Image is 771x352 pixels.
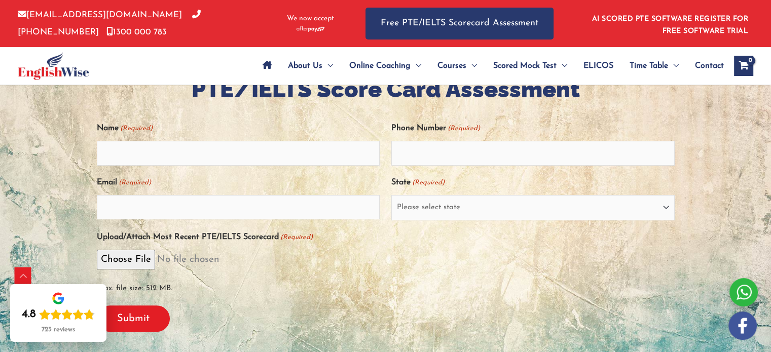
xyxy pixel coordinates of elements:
span: Menu Toggle [466,48,477,84]
a: 1300 000 783 [106,28,167,36]
a: Scored Mock TestMenu Toggle [485,48,575,84]
a: [PHONE_NUMBER] [18,11,201,36]
label: Name [97,120,153,137]
div: 4.8 [22,307,36,322]
label: State [391,174,445,191]
span: Max. file size: 512 MB. [97,273,675,297]
a: View Shopping Cart, empty [734,56,753,76]
span: Courses [437,48,466,84]
a: AI SCORED PTE SOFTWARE REGISTER FOR FREE SOFTWARE TRIAL [592,15,749,35]
span: (Required) [412,174,445,191]
aside: Header Widget 1 [586,7,753,40]
a: [EMAIL_ADDRESS][DOMAIN_NAME] [18,11,182,19]
a: Contact [687,48,724,84]
span: About Us [288,48,322,84]
span: Contact [695,48,724,84]
a: Time TableMenu Toggle [621,48,687,84]
h2: PTE/IELTS Score Card Assessment [97,75,675,105]
label: Email [97,174,151,191]
img: cropped-ew-logo [18,52,89,80]
span: ELICOS [583,48,613,84]
label: Upload/Attach Most Recent PTE/IELTS Scorecard [97,229,313,246]
div: Rating: 4.8 out of 5 [22,307,95,322]
span: Menu Toggle [668,48,679,84]
span: (Required) [447,120,481,137]
a: About UsMenu Toggle [280,48,341,84]
span: (Required) [279,229,313,246]
span: Online Coaching [349,48,411,84]
span: Time Table [630,48,668,84]
input: Submit [97,305,170,332]
img: white-facebook.png [728,311,757,340]
img: Afterpay-Logo [297,26,324,32]
div: 723 reviews [42,326,75,334]
span: Menu Toggle [557,48,567,84]
nav: Site Navigation: Main Menu [254,48,724,84]
a: ELICOS [575,48,621,84]
span: Scored Mock Test [493,48,557,84]
span: We now accept [287,14,334,24]
a: Online CoachingMenu Toggle [341,48,429,84]
label: Phone Number [391,120,480,137]
span: (Required) [119,120,153,137]
a: CoursesMenu Toggle [429,48,485,84]
span: (Required) [118,174,151,191]
a: Free PTE/IELTS Scorecard Assessment [365,8,554,40]
span: Menu Toggle [322,48,333,84]
span: Menu Toggle [411,48,421,84]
